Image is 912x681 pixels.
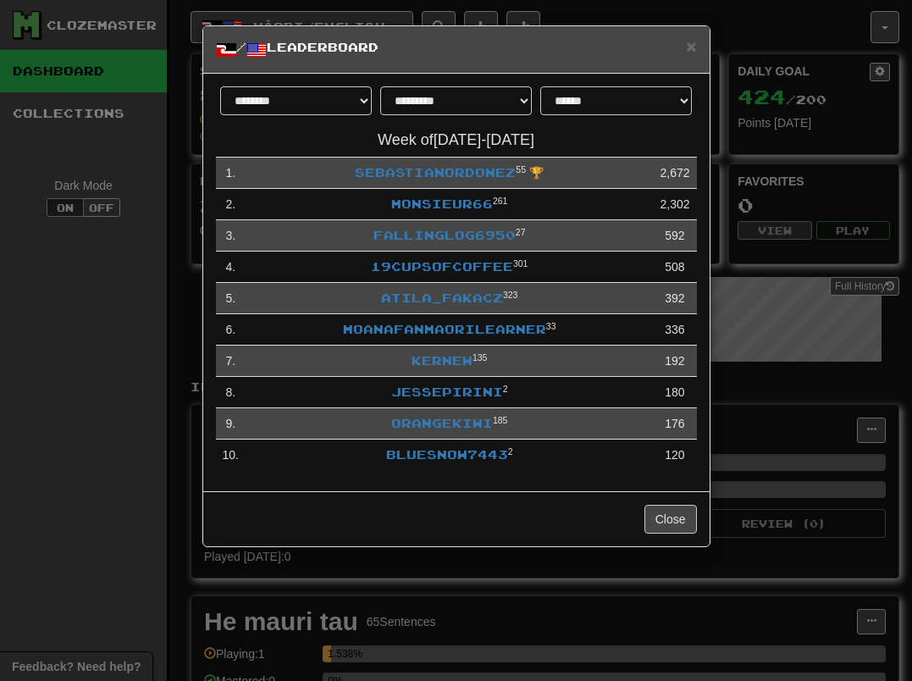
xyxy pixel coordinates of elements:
[216,252,246,283] td: 4 .
[216,39,697,60] h5: / Leaderboard
[653,377,696,408] td: 180
[216,314,246,346] td: 6 .
[493,196,508,206] sup: Level 261
[516,227,526,237] sup: Level 27
[371,259,513,274] a: 19cupsofcoffee
[216,283,246,314] td: 5 .
[503,290,518,300] sup: Level 323
[391,416,493,430] a: OrangeKiwi
[513,258,528,269] sup: Level 301
[412,353,473,368] a: kernew
[686,36,696,56] span: ×
[653,283,696,314] td: 392
[216,346,246,377] td: 7 .
[391,197,493,211] a: monsieur66
[653,220,696,252] td: 592
[216,377,246,408] td: 8 .
[653,158,696,189] td: 2,672
[644,505,697,534] button: Close
[386,447,508,462] a: BlueSnow7443
[381,291,503,305] a: atila_fakacz
[653,408,696,440] td: 176
[216,408,246,440] td: 9 .
[653,252,696,283] td: 508
[216,220,246,252] td: 3 .
[529,166,544,180] span: 🏆
[391,385,503,399] a: jessepirini
[216,158,246,189] td: 1 .
[216,132,697,149] h4: Week of [DATE] - [DATE]
[493,415,508,425] sup: Level 185
[373,228,516,242] a: FallingLog6950
[516,164,526,174] sup: Level 55
[473,352,488,363] sup: Level 135
[546,321,556,331] sup: Level 33
[355,165,516,180] a: SebastianOrdonez
[343,322,546,336] a: MoanaFanMaoriLearner
[653,440,696,471] td: 120
[216,440,246,471] td: 10 .
[503,384,508,394] sup: Level 2
[653,189,696,220] td: 2,302
[686,37,696,55] button: Close
[508,446,513,457] sup: Level 2
[653,346,696,377] td: 192
[653,314,696,346] td: 336
[216,189,246,220] td: 2 .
